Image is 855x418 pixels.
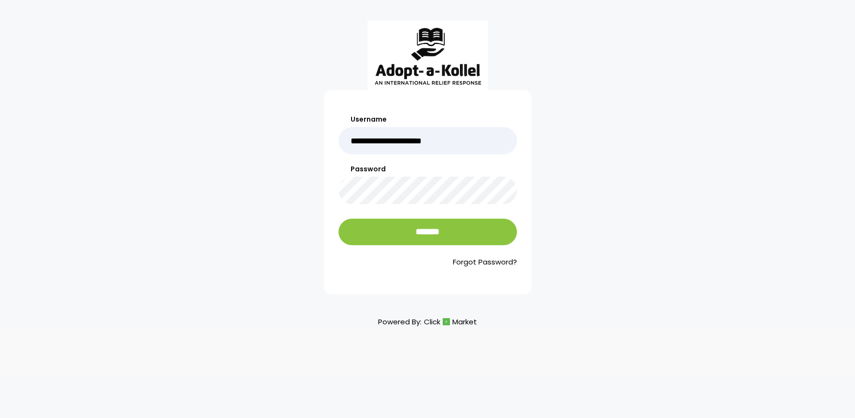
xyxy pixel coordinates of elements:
label: Password [339,164,517,174]
img: aak_logo_sm.jpeg [367,21,488,90]
p: Powered By: [378,315,477,328]
a: Forgot Password? [339,257,517,268]
a: ClickMarket [424,315,477,328]
img: cm_icon.png [443,318,450,325]
label: Username [339,114,517,125]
